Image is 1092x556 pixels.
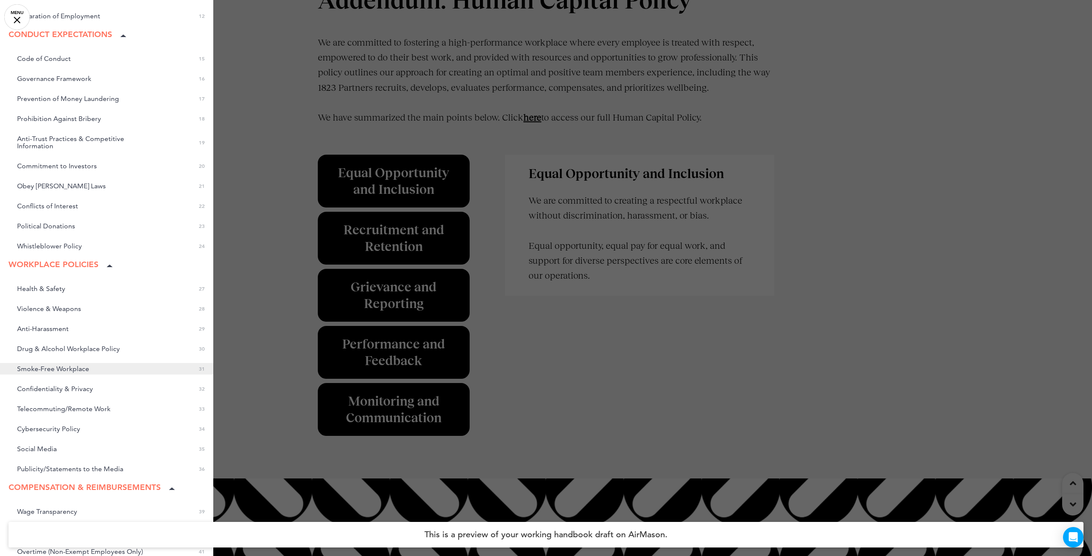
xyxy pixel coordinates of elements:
span: Telecommuting/Remote Work [17,405,110,412]
span: 17 [199,95,205,102]
span: Confidentiality & Privacy [17,385,93,392]
h4: This is a preview of your working handbook draft on AirMason. [9,522,1083,547]
span: Commitment to Investors [17,162,97,170]
span: Overtime (Non-Exempt Employees Only) [17,548,143,555]
span: 32 [199,385,205,392]
span: 22 [199,202,205,210]
span: 24 [199,242,205,250]
span: Governance Framework [17,75,91,82]
span: 18 [199,115,205,122]
span: 39 [199,508,205,515]
span: 28 [199,305,205,312]
span: 15 [199,55,205,62]
span: 27 [199,285,205,292]
span: Anti-Trust Practices & Competitive Information [17,135,158,150]
span: Code of Conduct [17,55,71,62]
span: Prevention of Money Laundering [17,95,119,102]
span: Political Donations [17,222,75,230]
span: 34 [199,425,205,432]
span: Cybersecurity Policy [17,425,80,432]
span: 16 [199,75,205,82]
span: 31 [199,365,205,372]
span: 41 [199,548,205,555]
span: Drug & Alcohol Workplace Policy [17,345,120,352]
span: Prohibition Against Bribery [17,115,101,122]
div: Open Intercom Messenger [1063,527,1083,547]
span: Violence & Weapons [17,305,81,312]
span: Separation of Employment [17,12,100,20]
span: 35 [199,445,205,452]
span: 29 [199,325,205,332]
span: 19 [199,139,205,146]
span: Health & Safety [17,285,65,292]
span: Social Media [17,445,57,452]
span: 12 [199,12,205,20]
span: Conflicts of Interest [17,202,78,210]
span: Publicity/Statements to the Media [17,465,123,472]
span: 20 [199,162,205,170]
span: Whistleblower Policy [17,242,82,250]
span: 21 [199,182,205,190]
span: 30 [199,345,205,352]
span: Wage Transparency [17,508,77,515]
a: MENU [4,4,30,30]
span: 23 [199,222,205,230]
span: 36 [199,465,205,472]
span: Smoke-Free Workplace [17,365,89,372]
span: Anti-Harassment [17,325,69,332]
span: Obey Insider Trading Laws [17,182,106,190]
span: 33 [199,405,205,412]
